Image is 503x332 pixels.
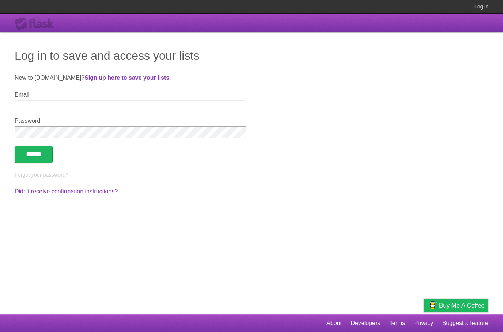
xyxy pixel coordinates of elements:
[439,299,485,312] span: Buy me a coffee
[15,172,68,178] a: Forgot your password?
[15,73,488,82] p: New to [DOMAIN_NAME]? .
[15,47,488,64] h1: Log in to save and access your lists
[326,316,342,330] a: About
[84,75,169,81] a: Sign up here to save your lists
[15,118,246,124] label: Password
[414,316,433,330] a: Privacy
[15,17,58,30] div: Flask
[424,299,488,312] a: Buy me a coffee
[442,316,488,330] a: Suggest a feature
[351,316,380,330] a: Developers
[389,316,405,330] a: Terms
[427,299,437,312] img: Buy me a coffee
[15,91,246,98] label: Email
[15,188,118,195] a: Didn't receive confirmation instructions?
